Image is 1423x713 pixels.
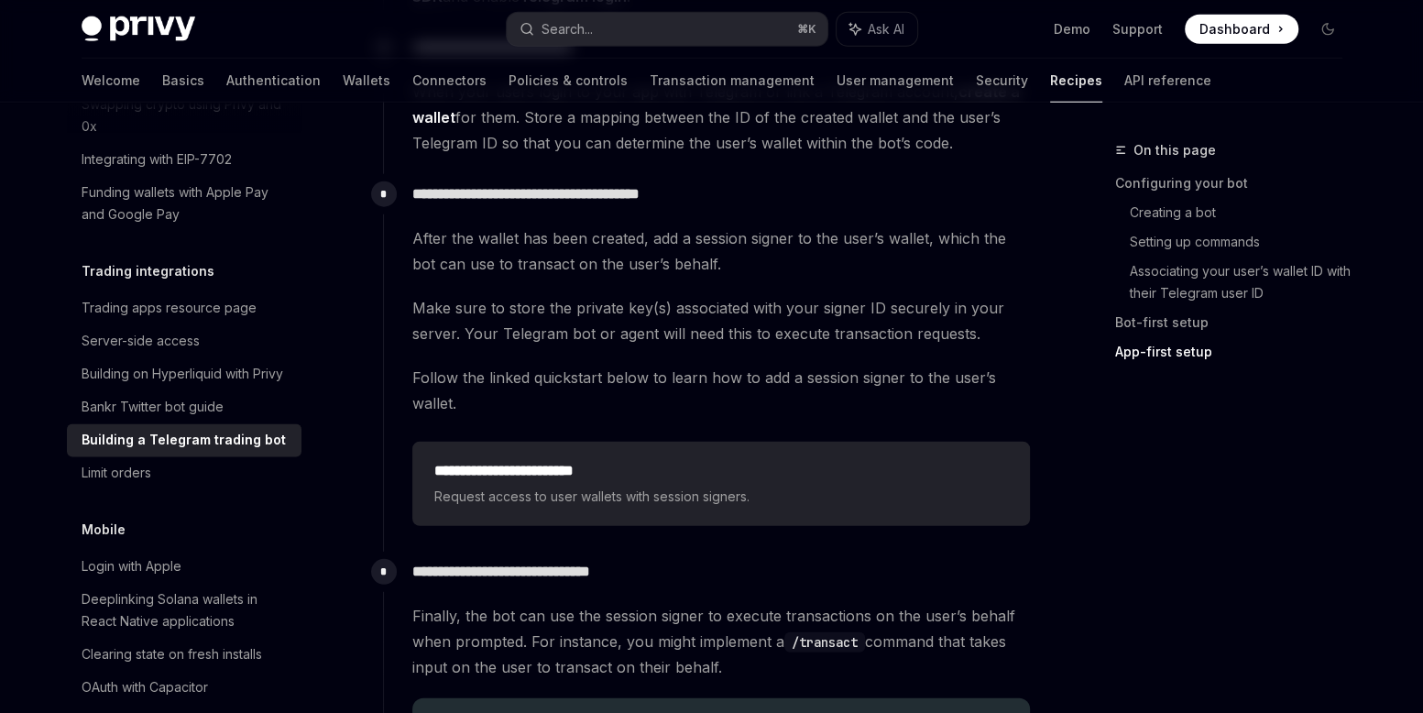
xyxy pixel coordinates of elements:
[1313,15,1342,44] button: Toggle dark mode
[82,181,290,225] div: Funding wallets with Apple Pay and Google Pay
[1199,20,1270,38] span: Dashboard
[412,59,487,103] a: Connectors
[82,676,208,698] div: OAuth with Capacitor
[82,643,262,665] div: Clearing state on fresh installs
[67,456,301,489] a: Limit orders
[67,324,301,357] a: Server-side access
[784,632,865,653] code: /transact
[82,330,200,352] div: Server-side access
[507,13,827,46] button: Search...⌘K
[412,295,1030,346] span: Make sure to store the private key(s) associated with your signer ID securely in your server. You...
[412,225,1030,277] span: After the wallet has been created, add a session signer to the user’s wallet, which the bot can u...
[1130,257,1357,308] a: Associating your user’s wallet ID with their Telegram user ID
[797,22,816,37] span: ⌘ K
[67,143,301,176] a: Integrating with EIP-7702
[1130,198,1357,227] a: Creating a bot
[67,423,301,456] a: Building a Telegram trading bot
[82,396,224,418] div: Bankr Twitter bot guide
[434,486,1008,508] span: Request access to user wallets with session signers.
[976,59,1028,103] a: Security
[412,79,1030,156] span: When your users login to your app with Telegram or link a Telegram account, for them. Store a map...
[82,260,214,282] h5: Trading integrations
[226,59,321,103] a: Authentication
[67,638,301,671] a: Clearing state on fresh installs
[1112,20,1163,38] a: Support
[837,13,917,46] button: Ask AI
[82,59,140,103] a: Welcome
[82,555,181,577] div: Login with Apple
[67,291,301,324] a: Trading apps resource page
[868,20,904,38] span: Ask AI
[1115,308,1357,337] a: Bot-first setup
[82,297,257,319] div: Trading apps resource page
[82,363,283,385] div: Building on Hyperliquid with Privy
[67,176,301,231] a: Funding wallets with Apple Pay and Google Pay
[67,583,301,638] a: Deeplinking Solana wallets in React Native applications
[412,603,1030,680] span: Finally, the bot can use the session signer to execute transactions on the user’s behalf when pro...
[82,429,286,451] div: Building a Telegram trading bot
[1050,59,1102,103] a: Recipes
[67,671,301,704] a: OAuth with Capacitor
[1130,227,1357,257] a: Setting up commands
[82,519,126,541] h5: Mobile
[67,550,301,583] a: Login with Apple
[542,18,593,40] div: Search...
[82,16,195,42] img: dark logo
[67,390,301,423] a: Bankr Twitter bot guide
[837,59,954,103] a: User management
[1185,15,1298,44] a: Dashboard
[67,357,301,390] a: Building on Hyperliquid with Privy
[1054,20,1090,38] a: Demo
[1115,337,1357,367] a: App-first setup
[82,462,151,484] div: Limit orders
[1124,59,1211,103] a: API reference
[412,365,1030,416] span: Follow the linked quickstart below to learn how to add a session signer to the user’s wallet.
[162,59,204,103] a: Basics
[1115,169,1357,198] a: Configuring your bot
[82,588,290,632] div: Deeplinking Solana wallets in React Native applications
[1133,139,1216,161] span: On this page
[509,59,628,103] a: Policies & controls
[82,148,232,170] div: Integrating with EIP-7702
[343,59,390,103] a: Wallets
[650,59,815,103] a: Transaction management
